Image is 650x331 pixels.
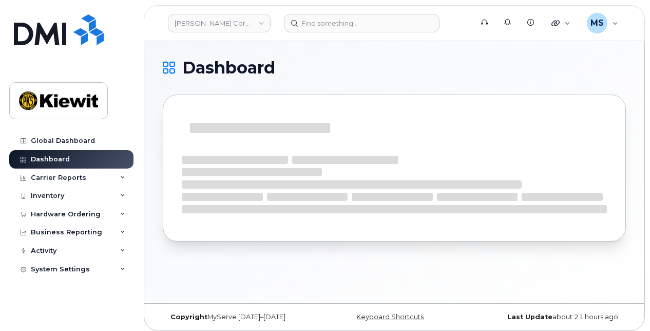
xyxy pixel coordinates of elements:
strong: Last Update [507,313,552,321]
div: MyServe [DATE]–[DATE] [163,313,317,321]
span: Dashboard [182,60,275,76]
div: about 21 hours ago [471,313,626,321]
strong: Copyright [170,313,207,321]
a: Keyboard Shortcuts [356,313,424,321]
